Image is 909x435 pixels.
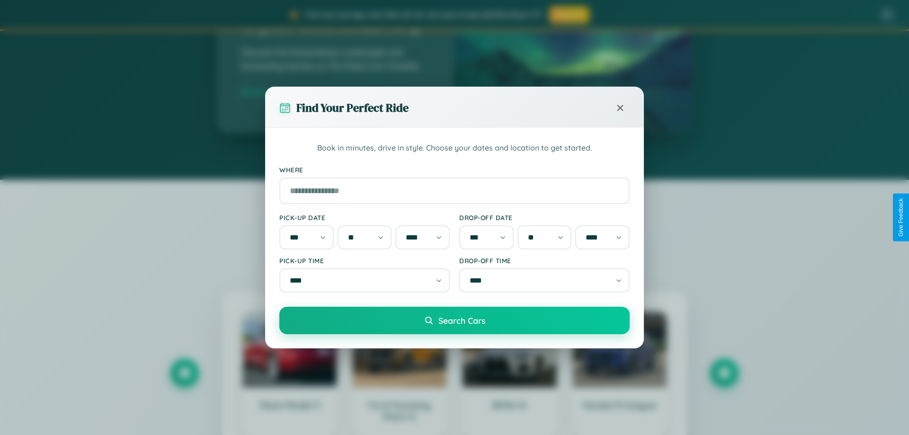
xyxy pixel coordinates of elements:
label: Pick-up Time [279,257,450,265]
label: Drop-off Time [459,257,630,265]
span: Search Cars [438,315,485,326]
button: Search Cars [279,307,630,334]
label: Pick-up Date [279,213,450,222]
h3: Find Your Perfect Ride [296,100,409,115]
label: Where [279,166,630,174]
p: Book in minutes, drive in style. Choose your dates and location to get started. [279,142,630,154]
label: Drop-off Date [459,213,630,222]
